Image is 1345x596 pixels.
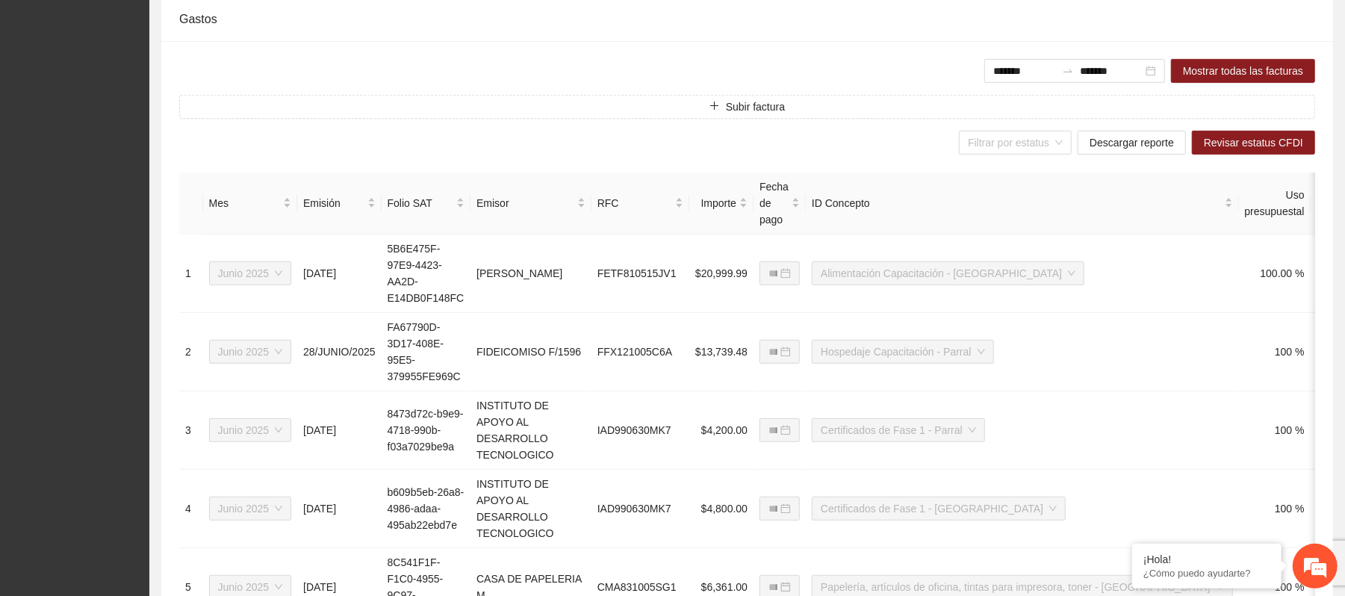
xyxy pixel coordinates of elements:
[179,470,203,548] td: 4
[760,179,789,228] span: Fecha de pago
[1143,553,1270,565] div: ¡Hola!
[179,391,203,470] td: 3
[179,235,203,313] td: 1
[597,195,672,211] span: RFC
[709,101,720,113] span: plus
[203,173,298,235] th: Mes
[218,419,283,441] span: Junio 2025
[218,497,283,520] span: Junio 2025
[689,313,754,391] td: $13,739.48
[218,341,283,363] span: Junio 2025
[1143,568,1270,579] p: ¿Cómo puedo ayudarte?
[591,470,689,548] td: IAD990630MK7
[1171,59,1315,83] button: Mostrar todas las facturas
[1062,65,1074,77] span: to
[1062,65,1074,77] span: swap-right
[470,235,591,313] td: [PERSON_NAME]
[218,262,283,285] span: Junio 2025
[382,235,471,313] td: 5B6E475F-97E9-4423-AA2D-E14DB0F148FC
[179,95,1315,119] button: plusSubir factura
[821,262,1075,285] span: Alimentación Capacitación - Chihuahua
[78,76,251,96] div: Chatee con nosotros ahora
[1204,134,1303,151] span: Revisar estatus CFDI
[1239,470,1311,548] td: 100 %
[689,470,754,548] td: $4,800.00
[1078,131,1186,155] button: Descargar reporte
[591,313,689,391] td: FFX121005C6A
[470,470,591,548] td: INSTITUTO DE APOYO AL DESARROLLO TECNOLOGICO
[297,173,382,235] th: Emisión
[470,173,591,235] th: Emisor
[726,99,785,115] span: Subir factura
[1239,173,1311,235] th: Uso presupuestal
[470,391,591,470] td: INSTITUTO DE APOYO AL DESARROLLO TECNOLOGICO
[806,173,1239,235] th: ID Concepto
[591,173,689,235] th: RFC
[476,195,574,211] span: Emisor
[754,173,806,235] th: Fecha de pago
[209,195,281,211] span: Mes
[821,419,976,441] span: Certificados de Fase 1 - Parral
[689,391,754,470] td: $4,200.00
[1239,391,1311,470] td: 100 %
[812,195,1222,211] span: ID Concepto
[382,173,471,235] th: Folio SAT
[470,313,591,391] td: FIDEICOMISO F/1596
[297,313,382,391] td: 28/JUNIO/2025
[821,497,1057,520] span: Certificados de Fase 1 - Chihuahua
[689,235,754,313] td: $20,999.99
[591,235,689,313] td: FETF810515JV1
[87,199,206,350] span: Estamos en línea.
[1183,63,1303,79] span: Mostrar todas las facturas
[591,391,689,470] td: IAD990630MK7
[1090,134,1174,151] span: Descargar reporte
[297,391,382,470] td: [DATE]
[382,391,471,470] td: 8473d72c-b9e9-4718-990b-f03a7029be9a
[303,195,364,211] span: Emisión
[695,195,736,211] span: Importe
[382,313,471,391] td: FA67790D-3D17-408E-95E5-379955FE969C
[297,235,382,313] td: [DATE]
[179,313,203,391] td: 2
[1239,235,1311,313] td: 100.00 %
[1239,313,1311,391] td: 100 %
[388,195,454,211] span: Folio SAT
[1192,131,1315,155] button: Revisar estatus CFDI
[382,470,471,548] td: b609b5eb-26a8-4986-adaa-495ab22ebd7e
[7,408,285,460] textarea: Escriba su mensaje y pulse “Intro”
[821,341,985,363] span: Hospedaje Capacitación - Parral
[297,470,382,548] td: [DATE]
[245,7,281,43] div: Minimizar ventana de chat en vivo
[689,173,754,235] th: Importe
